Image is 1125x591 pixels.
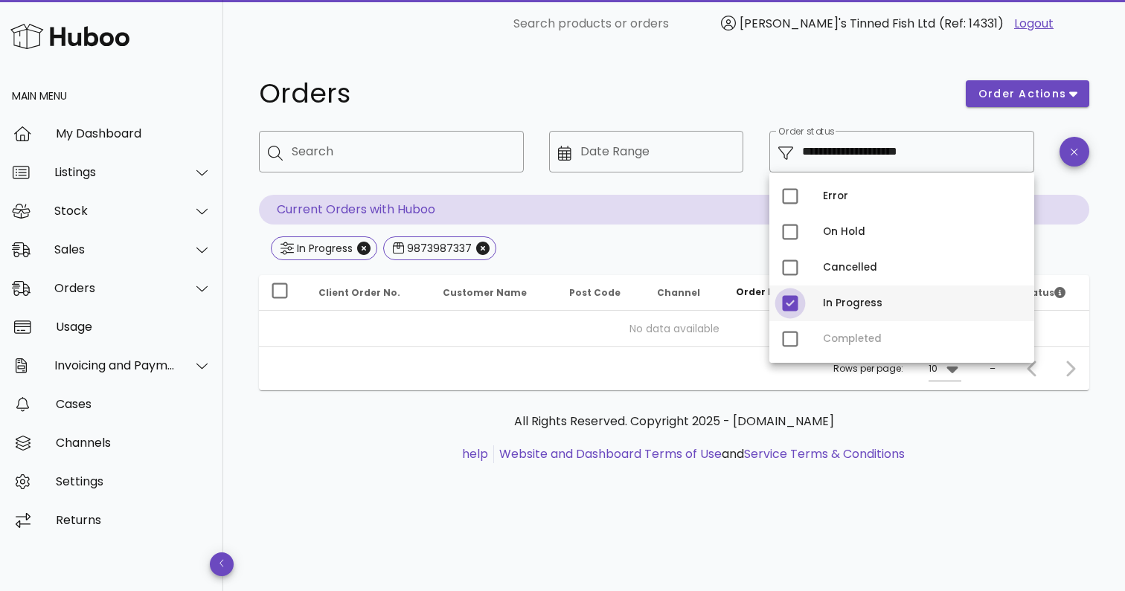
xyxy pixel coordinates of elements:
[56,320,211,334] div: Usage
[823,297,1022,309] div: In Progress
[494,445,905,463] li: and
[476,242,490,255] button: Close
[823,226,1022,238] div: On Hold
[54,242,176,256] div: Sales
[966,80,1089,107] button: order actions
[307,275,431,311] th: Client Order No.
[990,362,996,375] div: –
[318,286,400,299] span: Client Order No.
[462,445,488,462] a: help
[56,474,211,488] div: Settings
[929,357,961,381] div: 10Rows per page:
[569,286,621,299] span: Post Code
[499,445,722,462] a: Website and Dashboard Terms of Use
[54,204,176,218] div: Stock
[1014,15,1054,33] a: Logout
[823,190,1022,202] div: Error
[56,126,211,141] div: My Dashboard
[744,445,905,462] a: Service Terms & Conditions
[657,286,700,299] span: Channel
[1021,286,1065,299] span: Status
[978,86,1067,102] span: order actions
[929,362,937,375] div: 10
[54,358,176,372] div: Invoicing and Payments
[431,275,557,311] th: Customer Name
[259,311,1089,346] td: No data available
[724,275,834,311] th: Order Date: Sorted descending. Activate to remove sorting.
[1009,275,1089,311] th: Status
[259,80,948,107] h1: Orders
[54,281,176,295] div: Orders
[939,15,1004,32] span: (Ref: 14331)
[404,241,472,256] div: 9873987337
[54,165,176,179] div: Listings
[56,436,211,450] div: Channels
[823,262,1022,274] div: Cancelled
[778,126,834,138] label: Order status
[56,397,211,411] div: Cases
[259,195,1089,225] p: Current Orders with Huboo
[10,20,129,52] img: Huboo Logo
[443,286,527,299] span: Customer Name
[294,241,353,256] div: In Progress
[645,275,724,311] th: Channel
[736,285,792,298] span: Order Date
[833,347,961,390] div: Rows per page:
[357,242,371,255] button: Close
[557,275,645,311] th: Post Code
[740,15,935,32] span: [PERSON_NAME]'s Tinned Fish Ltd
[56,513,211,527] div: Returns
[271,413,1077,430] p: All Rights Reserved. Copyright 2025 - [DOMAIN_NAME]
